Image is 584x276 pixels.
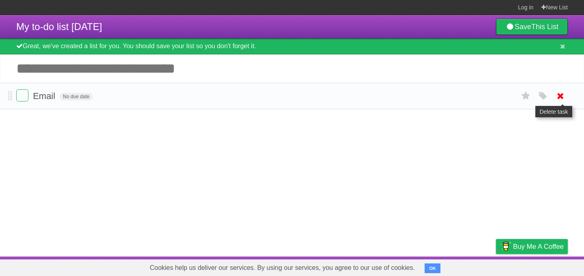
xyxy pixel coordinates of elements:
[16,89,28,101] label: Done
[388,259,405,274] a: About
[531,23,558,31] b: This List
[33,91,57,101] span: Email
[425,263,440,273] button: OK
[496,19,568,35] a: SaveThis List
[458,259,476,274] a: Terms
[518,89,534,103] label: Star task
[16,21,102,32] span: My to-do list [DATE]
[142,260,423,276] span: Cookies help us deliver our services. By using our services, you agree to our use of cookies.
[496,239,568,254] a: Buy me a coffee
[485,259,507,274] a: Privacy
[60,93,92,100] span: No due date
[500,239,511,253] img: Buy me a coffee
[517,259,568,274] a: Suggest a feature
[513,239,564,254] span: Buy me a coffee
[415,259,448,274] a: Developers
